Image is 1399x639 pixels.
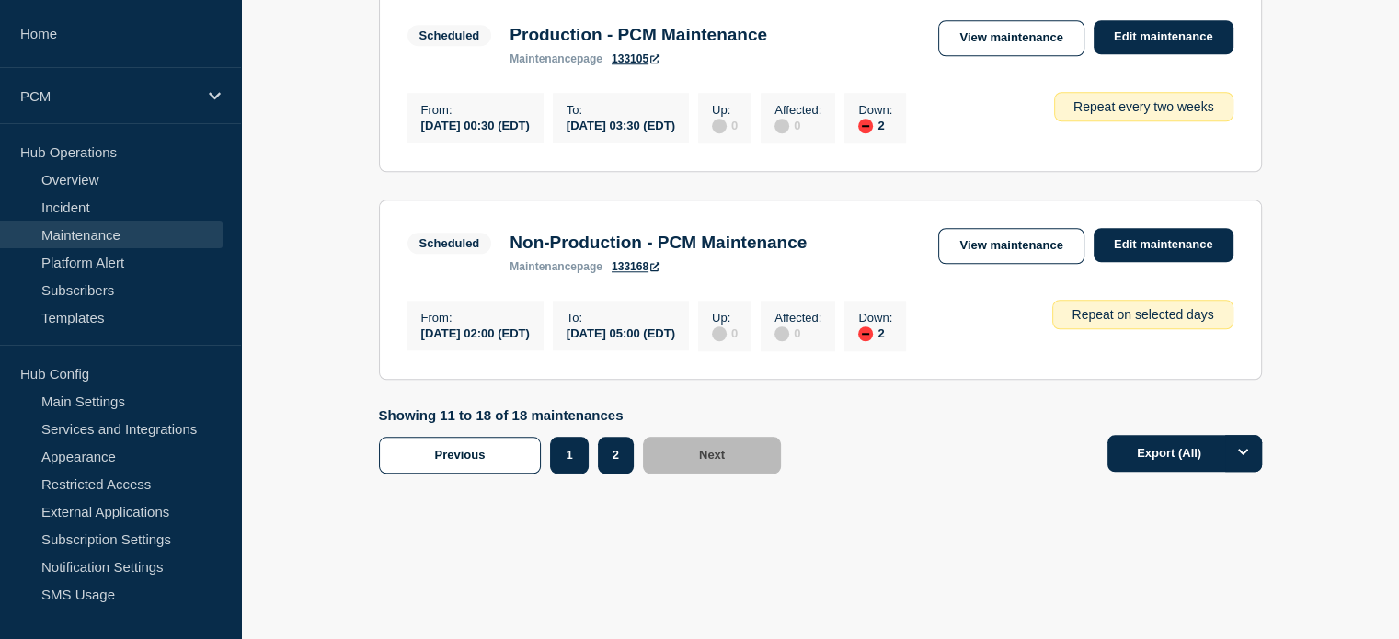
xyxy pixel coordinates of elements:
div: disabled [774,326,789,341]
button: 1 [550,437,588,474]
div: [DATE] 02:00 (EDT) [421,325,530,340]
a: Edit maintenance [1094,228,1233,262]
p: page [510,260,602,273]
div: 0 [774,325,821,341]
p: Down : [858,103,892,117]
h3: Production - PCM Maintenance [510,25,767,45]
p: From : [421,311,530,325]
p: Showing 11 to 18 of 18 maintenances [379,407,791,423]
div: Repeat every two weeks [1054,92,1233,121]
div: [DATE] 05:00 (EDT) [567,325,675,340]
a: 133168 [612,260,659,273]
button: Export (All) [1107,435,1262,472]
div: disabled [712,119,727,133]
p: To : [567,311,675,325]
p: PCM [20,88,197,104]
p: Affected : [774,311,821,325]
a: 133105 [612,52,659,65]
p: page [510,52,602,65]
button: Options [1225,435,1262,472]
p: Up : [712,311,738,325]
p: From : [421,103,530,117]
div: down [858,326,873,341]
div: down [858,119,873,133]
h3: Non-Production - PCM Maintenance [510,233,807,253]
a: Edit maintenance [1094,20,1233,54]
button: Next [643,437,781,474]
div: [DATE] 03:30 (EDT) [567,117,675,132]
div: Repeat on selected days [1052,300,1233,329]
a: View maintenance [938,20,1084,56]
div: 2 [858,117,892,133]
div: 0 [712,325,738,341]
div: Scheduled [419,236,480,250]
p: Affected : [774,103,821,117]
p: Down : [858,311,892,325]
span: Previous [435,448,486,462]
button: Previous [379,437,542,474]
span: Next [699,448,725,462]
div: [DATE] 00:30 (EDT) [421,117,530,132]
a: View maintenance [938,228,1084,264]
div: 0 [774,117,821,133]
div: disabled [712,326,727,341]
button: 2 [598,437,634,474]
div: Scheduled [419,29,480,42]
div: 0 [712,117,738,133]
div: 2 [858,325,892,341]
span: maintenance [510,260,577,273]
span: maintenance [510,52,577,65]
p: Up : [712,103,738,117]
div: disabled [774,119,789,133]
p: To : [567,103,675,117]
